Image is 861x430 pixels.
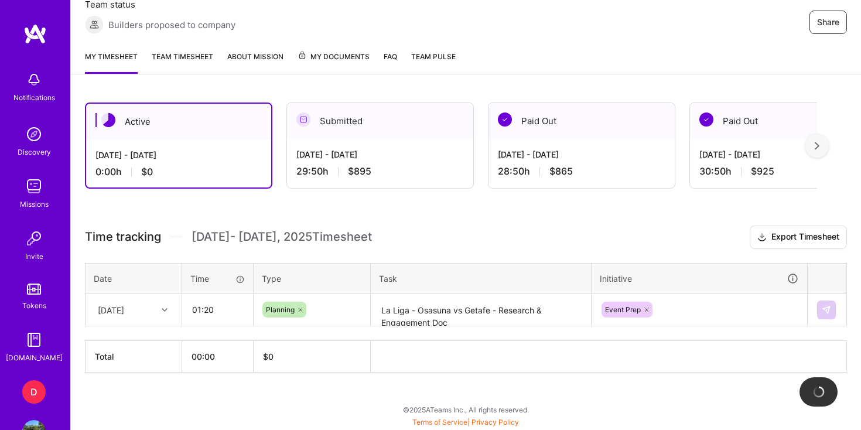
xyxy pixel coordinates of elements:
div: Paid Out [488,103,675,139]
div: Notifications [13,91,55,104]
div: null [817,301,837,319]
a: FAQ [384,50,397,74]
div: Time [190,272,245,285]
th: Total [86,341,182,373]
span: $925 [751,165,774,178]
img: logo [23,23,47,45]
span: Event Prep [605,305,641,314]
div: Discovery [18,146,51,158]
img: Active [101,113,115,127]
div: 29:50 h [296,165,464,178]
div: [DATE] - [DATE] [95,149,262,161]
div: 0:00 h [95,166,262,178]
img: guide book [22,328,46,351]
img: Invite [22,227,46,250]
div: Submitted [287,103,473,139]
span: Team Pulse [411,52,456,61]
a: Terms of Service [412,418,467,426]
img: Paid Out [498,112,512,127]
button: Share [809,11,847,34]
span: $0 [141,166,153,178]
span: [DATE] - [DATE] , 2025 Timesheet [192,230,372,244]
div: [DATE] [98,303,124,316]
img: discovery [22,122,46,146]
div: Tokens [22,299,46,312]
textarea: La Liga - Osasuna vs Getafe - Research & Engagement Doc [372,295,590,326]
div: 28:50 h [498,165,665,178]
div: [DATE] - [DATE] [498,148,665,161]
span: $895 [348,165,371,178]
div: [DOMAIN_NAME] [6,351,63,364]
div: Active [86,104,271,139]
span: $ 0 [263,351,274,361]
a: About Mission [227,50,283,74]
a: Team Pulse [411,50,456,74]
span: My Documents [298,50,370,63]
span: Share [817,16,839,28]
div: Initiative [600,272,799,285]
img: right [815,142,819,150]
span: | [412,418,519,426]
div: Missions [20,198,49,210]
a: My Documents [298,50,370,74]
a: D [19,380,49,404]
div: [DATE] - [DATE] [296,148,464,161]
img: bell [22,68,46,91]
img: Paid Out [699,112,713,127]
input: HH:MM [183,294,252,325]
a: Team timesheet [152,50,213,74]
img: loading [813,386,825,398]
div: © 2025 ATeams Inc., All rights reserved. [70,395,861,424]
span: Time tracking [85,230,161,244]
div: D [22,380,46,404]
a: My timesheet [85,50,138,74]
img: Builders proposed to company [85,15,104,34]
img: Submitted [296,112,310,127]
img: teamwork [22,175,46,198]
img: Submit [822,305,831,315]
th: Date [86,263,182,294]
span: $865 [549,165,573,178]
button: Export Timesheet [750,226,847,249]
i: icon Chevron [162,307,168,313]
i: icon Download [757,231,767,244]
span: Planning [266,305,295,314]
th: Task [371,263,592,294]
img: tokens [27,284,41,295]
div: Invite [25,250,43,262]
a: Privacy Policy [471,418,519,426]
th: Type [254,263,371,294]
span: Builders proposed to company [108,19,235,31]
th: 00:00 [182,341,254,373]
